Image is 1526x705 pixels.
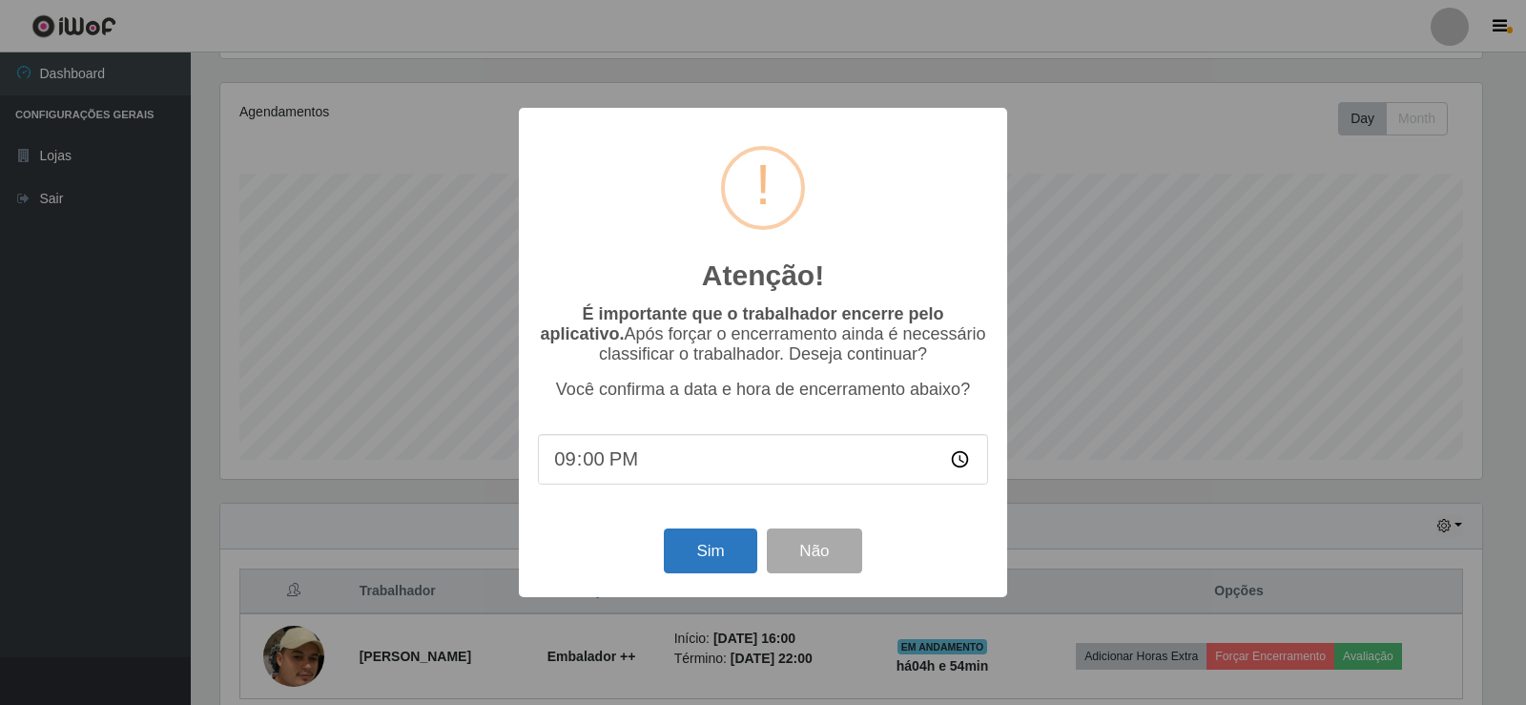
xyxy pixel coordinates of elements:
[538,304,988,364] p: Após forçar o encerramento ainda é necessário classificar o trabalhador. Deseja continuar?
[767,529,861,573] button: Não
[538,380,988,400] p: Você confirma a data e hora de encerramento abaixo?
[664,529,756,573] button: Sim
[702,259,824,293] h2: Atenção!
[540,304,943,343] b: É importante que o trabalhador encerre pelo aplicativo.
